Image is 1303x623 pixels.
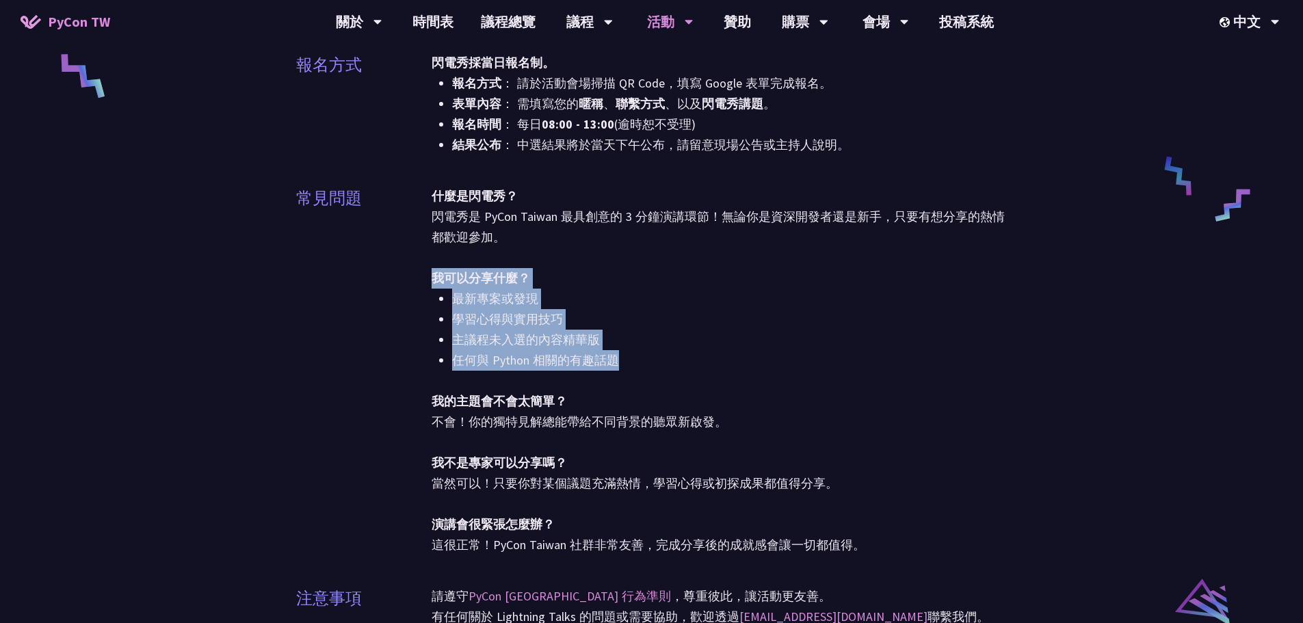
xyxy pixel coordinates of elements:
strong: 結果公布 [452,137,501,153]
strong: 閃電秀採當日報名制。 [432,55,555,70]
a: PyCon [GEOGRAPHIC_DATA] 行為準則 [469,588,671,604]
strong: 聯繫方式 [616,96,665,111]
li: 學習心得與實用技巧 [452,309,1008,330]
li: ： 請於活動會場掃描 QR Code，填寫 Google 表單完成報名。 [452,73,1008,94]
p: 常見問題 [296,186,362,211]
strong: 我不是專家可以分享嗎？ [432,455,567,470]
li: ： 需填寫您的 、 、以及 。 [452,94,1008,114]
p: 報名方式 [296,53,362,77]
img: Locale Icon [1220,17,1233,27]
li: ： 每日 (逾時恕不受理) [452,114,1008,135]
li: 主議程未入選的內容精華版 [452,330,1008,350]
strong: 表單內容 [452,96,501,111]
strong: 暱稱 [579,96,603,111]
strong: 我可以分享什麼？ [432,270,530,286]
strong: 什麼是閃電秀？ [432,188,518,204]
li: ： 中選結果將於當天下午公布，請留意現場公告或主持人說明。 [452,135,1008,155]
span: PyCon TW [48,12,110,32]
strong: 閃電秀講題 [702,96,763,111]
strong: 我的主題會不會太簡單？ [432,393,567,409]
strong: 報名方式 [452,75,501,91]
li: 最新專案或發現 [452,289,1008,309]
img: Home icon of PyCon TW 2025 [21,15,41,29]
strong: 報名時間 [452,116,501,132]
strong: 08:00 - 13:00 [542,116,614,132]
a: PyCon TW [7,5,124,39]
span: 閃電秀是 PyCon Taiwan 最具創意的 3 分鐘演講環節！無論你是資深開發者還是新手，只要有想分享的熱情都歡迎參加。 不會！你的獨特見解總能帶給不同背景的聽眾新啟發。 當然可以！只要你對... [432,188,1008,553]
strong: 演講會很緊張怎麼辦？ [432,516,555,532]
li: 任何與 Python 相關的有趣話題 [452,350,1008,371]
p: 注意事項 [296,586,362,611]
